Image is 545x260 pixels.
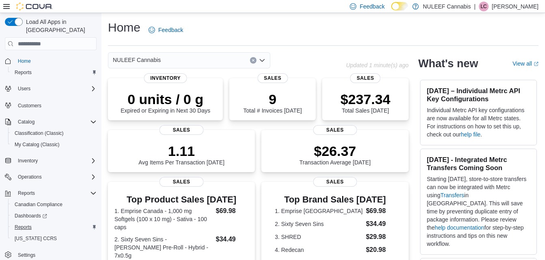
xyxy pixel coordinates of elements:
dt: 4. Redecan [275,246,363,254]
button: Open list of options [259,57,265,64]
p: Starting [DATE], store-to-store transfers can now be integrated with Metrc using in [GEOGRAPHIC_D... [427,175,530,248]
p: [PERSON_NAME] [492,2,539,11]
p: $237.34 [340,91,390,107]
div: Expired or Expiring in Next 30 Days [121,91,210,114]
span: My Catalog (Classic) [11,140,97,149]
span: Canadian Compliance [15,201,62,208]
div: Transaction Average [DATE] [299,143,371,166]
input: Dark Mode [391,2,408,11]
p: $26.37 [299,143,371,159]
span: Operations [18,174,42,180]
a: Classification (Classic) [11,128,67,138]
span: Sales [313,125,357,135]
a: [US_STATE] CCRS [11,234,60,243]
button: Reports [8,67,100,78]
span: Catalog [15,117,97,127]
div: Avg Items Per Transaction [DATE] [138,143,224,166]
p: 1.11 [138,143,224,159]
span: Customers [18,102,41,109]
p: 0 units / 0 g [121,91,210,107]
div: Total # Invoices [DATE] [243,91,302,114]
a: Reports [11,222,35,232]
dd: $20.98 [366,245,395,255]
h3: [DATE] - Integrated Metrc Transfers Coming Soon [427,156,530,172]
h3: Top Brand Sales [DATE] [275,195,395,205]
span: Canadian Compliance [11,200,97,209]
dd: $34.49 [216,234,249,244]
button: Catalog [2,116,100,128]
span: Sales [350,73,381,83]
dt: 2. Sixty Seven Sins [275,220,363,228]
div: Total Sales [DATE] [340,91,390,114]
span: Inventory [144,73,187,83]
span: Reports [18,190,35,196]
h1: Home [108,19,140,36]
a: My Catalog (Classic) [11,140,63,149]
span: Reports [15,224,32,230]
span: Inventory [15,156,97,166]
button: Inventory [15,156,41,166]
span: Sales [313,177,357,187]
span: Reports [15,69,32,76]
button: Users [15,84,34,94]
button: Reports [2,188,100,199]
span: Dashboards [11,211,97,221]
button: Clear input [250,57,256,64]
button: Users [2,83,100,94]
span: Feedback [158,26,183,34]
svg: External link [534,62,539,66]
button: Reports [8,222,100,233]
a: Transfers [440,192,464,198]
span: Sales [257,73,288,83]
span: Home [15,56,97,66]
span: Home [18,58,31,64]
span: Load All Apps in [GEOGRAPHIC_DATA] [23,18,97,34]
span: Inventory [18,158,38,164]
button: Classification (Classic) [8,128,100,139]
span: Users [15,84,97,94]
span: LC [480,2,487,11]
button: Catalog [15,117,38,127]
button: My Catalog (Classic) [8,139,100,150]
span: Reports [11,222,97,232]
button: Reports [15,188,38,198]
button: Home [2,55,100,67]
a: Home [15,56,34,66]
a: Dashboards [8,210,100,222]
dt: 1. Emprise [GEOGRAPHIC_DATA] [275,207,363,215]
dt: 1. Emprise Canada - 1,000 mg Softgels (100 x 10 mg) - Sativa - 100 caps [114,207,213,231]
span: Settings [18,252,35,258]
p: 9 [243,91,302,107]
a: Feedback [145,22,186,38]
dd: $29.98 [366,232,395,242]
span: Reports [15,188,97,198]
h3: [DATE] – Individual Metrc API Key Configurations [427,87,530,103]
span: [US_STATE] CCRS [15,235,57,242]
dd: $69.98 [366,206,395,216]
span: Operations [15,172,97,182]
button: Canadian Compliance [8,199,100,210]
img: Cova [16,2,53,11]
button: Inventory [2,155,100,166]
span: Dashboards [15,213,47,219]
button: [US_STATE] CCRS [8,233,100,244]
span: Classification (Classic) [11,128,97,138]
span: Washington CCRS [11,234,97,243]
span: Classification (Classic) [15,130,64,136]
a: help documentation [435,224,484,231]
span: Users [18,85,30,92]
dd: $69.98 [216,206,249,216]
dd: $34.49 [366,219,395,229]
button: Operations [15,172,45,182]
span: Settings [15,250,97,260]
button: Operations [2,171,100,183]
a: Customers [15,101,45,111]
a: Reports [11,68,35,77]
a: Dashboards [11,211,50,221]
p: | [474,2,476,11]
p: NULEEF Cannabis [423,2,471,11]
a: help file [461,131,480,138]
button: Customers [2,99,100,111]
span: Catalog [18,119,34,125]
